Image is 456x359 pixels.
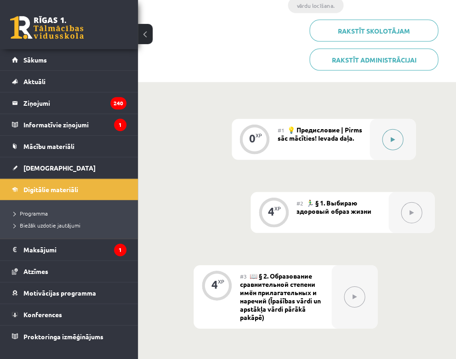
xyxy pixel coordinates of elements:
span: Aktuāli [23,77,46,85]
a: Maksājumi1 [12,239,126,260]
span: Programma [14,210,48,217]
span: 📖 § 2. Образование сравнительной степени имён прилагательных и наречий (Īpašības vārdi un apstākļ... [239,272,320,321]
i: 1 [114,119,126,131]
legend: Maksājumi [23,239,126,260]
a: Sākums [12,49,126,70]
span: #2 [296,199,303,207]
a: Konferences [12,304,126,325]
a: Informatīvie ziņojumi1 [12,114,126,135]
a: Ziņojumi240 [12,92,126,114]
a: Digitālie materiāli [12,179,126,200]
div: XP [274,206,281,211]
a: Atzīmes [12,261,126,282]
a: Rakstīt skolotājam [309,20,438,42]
a: Programma [14,209,129,217]
span: [DEMOGRAPHIC_DATA] [23,164,96,172]
legend: Ziņojumi [23,92,126,114]
span: Konferences [23,310,62,319]
a: Biežāk uzdotie jautājumi [14,221,129,229]
a: Proktoringa izmēģinājums [12,325,126,347]
a: Aktuāli [12,71,126,92]
span: 🏃‍♂️ § 1. Выбираю здоровый образ жизни [296,199,371,215]
a: [DEMOGRAPHIC_DATA] [12,157,126,178]
div: 4 [211,280,217,289]
a: Rakstīt administrācijai [309,49,438,71]
i: 240 [110,97,126,109]
a: Mācību materiāli [12,136,126,157]
div: XP [256,133,262,138]
span: Sākums [23,56,47,64]
span: Proktoringa izmēģinājums [23,332,103,340]
span: Digitālie materiāli [23,185,78,194]
div: XP [217,279,224,284]
legend: Informatīvie ziņojumi [23,114,126,135]
div: 4 [268,207,274,216]
span: Biežāk uzdotie jautājumi [14,222,80,229]
a: Motivācijas programma [12,282,126,303]
a: Rīgas 1. Tālmācības vidusskola [10,16,84,39]
span: 💡 Предисловие | Pirms sāc mācīties! Ievada daļa. [278,125,362,142]
i: 1 [114,244,126,256]
span: Motivācijas programma [23,289,96,297]
span: #1 [278,126,285,134]
div: 0 [249,134,256,142]
span: Mācību materiāli [23,142,74,150]
span: #3 [239,273,246,280]
span: Atzīmes [23,267,48,275]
